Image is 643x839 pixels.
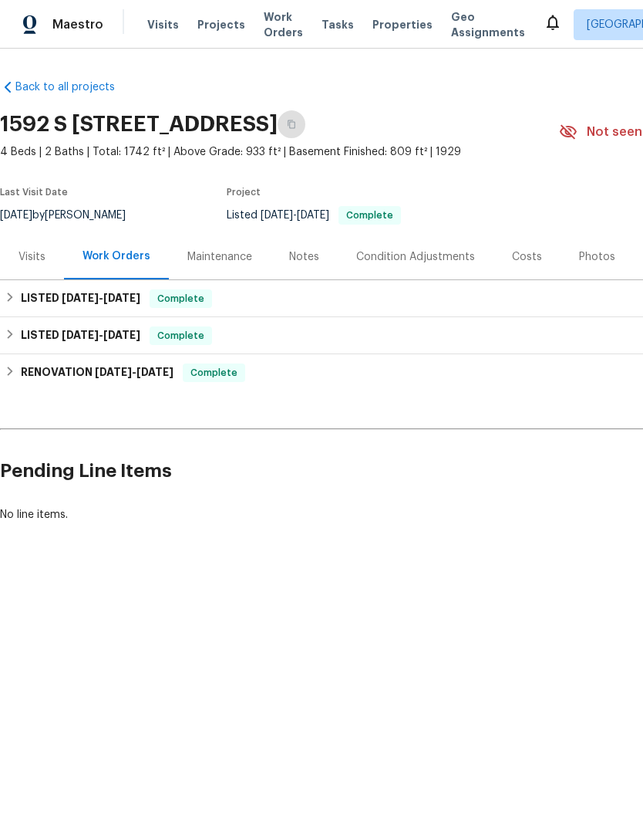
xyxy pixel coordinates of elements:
[340,211,399,220] span: Complete
[21,326,140,345] h6: LISTED
[21,364,173,382] h6: RENOVATION
[451,9,525,40] span: Geo Assignments
[321,19,354,30] span: Tasks
[356,249,475,265] div: Condition Adjustments
[579,249,615,265] div: Photos
[264,9,303,40] span: Work Orders
[289,249,319,265] div: Notes
[21,289,140,308] h6: LISTED
[103,330,140,340] span: [DATE]
[62,330,140,340] span: -
[227,188,261,197] span: Project
[19,249,45,265] div: Visits
[227,210,401,221] span: Listed
[372,17,433,32] span: Properties
[95,367,173,377] span: -
[52,17,103,32] span: Maestro
[103,293,140,303] span: [DATE]
[261,210,329,221] span: -
[184,365,244,381] span: Complete
[95,367,132,377] span: [DATE]
[197,17,245,32] span: Projects
[261,210,293,221] span: [DATE]
[278,110,305,138] button: Copy Address
[82,249,150,264] div: Work Orders
[62,293,140,303] span: -
[512,249,542,265] div: Costs
[136,367,173,377] span: [DATE]
[147,17,179,32] span: Visits
[187,249,252,265] div: Maintenance
[297,210,329,221] span: [DATE]
[62,330,99,340] span: [DATE]
[151,328,210,343] span: Complete
[62,293,99,303] span: [DATE]
[151,291,210,306] span: Complete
